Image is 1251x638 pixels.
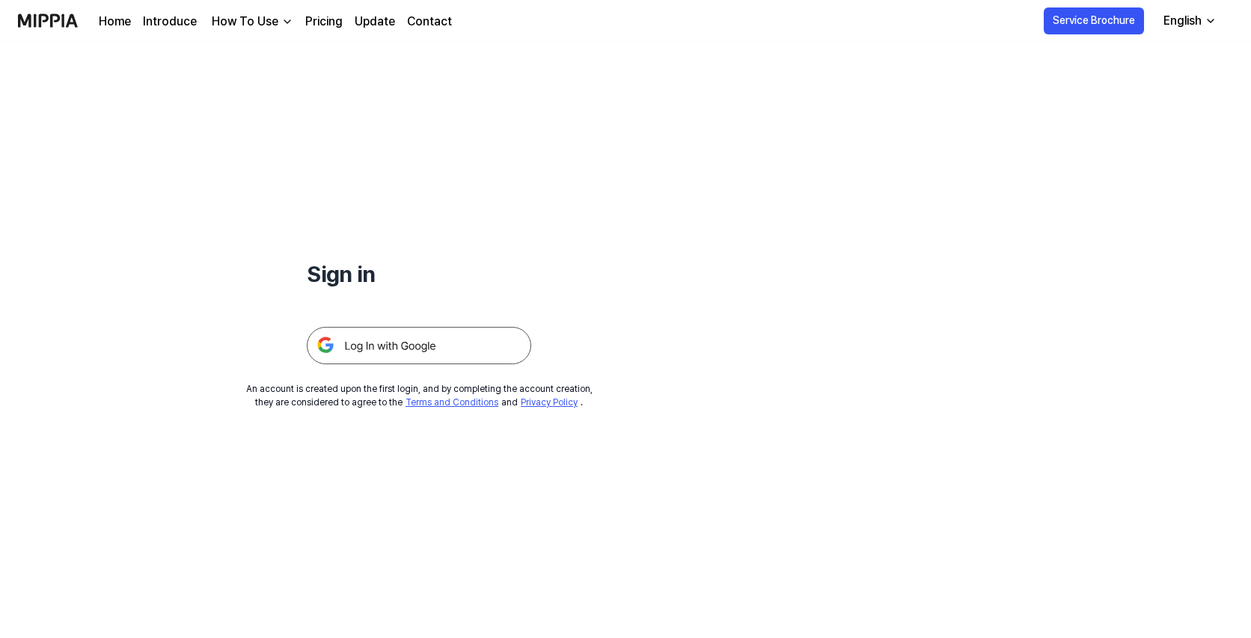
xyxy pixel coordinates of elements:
[307,327,531,364] img: 구글 로그인 버튼
[209,13,293,31] button: How To Use
[143,13,197,31] a: Introduce
[355,13,395,31] a: Update
[406,397,498,408] a: Terms and Conditions
[1044,7,1144,34] button: Service Brochure
[1160,12,1205,30] div: English
[99,13,131,31] a: Home
[281,16,293,28] img: down
[521,397,578,408] a: Privacy Policy
[407,13,452,31] a: Contact
[246,382,593,409] div: An account is created upon the first login, and by completing the account creation, they are cons...
[305,13,343,31] a: Pricing
[1151,6,1226,36] button: English
[307,257,531,291] h1: Sign in
[209,13,281,31] div: How To Use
